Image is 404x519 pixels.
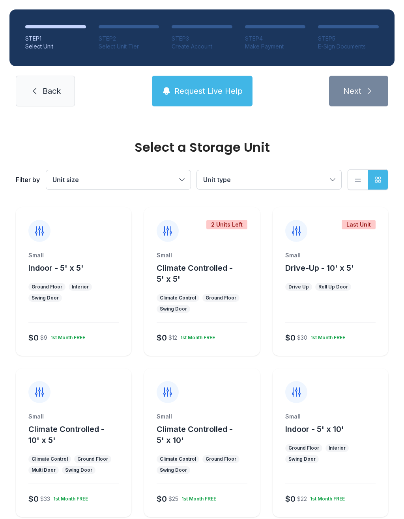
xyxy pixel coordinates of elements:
[99,43,159,50] div: Select Unit Tier
[285,332,296,343] div: $0
[285,263,354,273] span: Drive-Up - 10' x 5'
[32,456,68,462] div: Climate Control
[285,251,376,259] div: Small
[157,332,167,343] div: $0
[43,86,61,97] span: Back
[32,284,62,290] div: Ground Floor
[32,467,56,473] div: Multi Door
[40,334,47,342] div: $9
[172,35,232,43] div: STEP 3
[197,170,341,189] button: Unit type
[168,495,178,503] div: $25
[245,35,306,43] div: STEP 4
[297,334,307,342] div: $30
[157,413,247,420] div: Small
[28,413,119,420] div: Small
[206,456,236,462] div: Ground Floor
[157,424,233,445] span: Climate Controlled - 5' x 10'
[77,456,108,462] div: Ground Floor
[28,332,39,343] div: $0
[99,35,159,43] div: STEP 2
[318,284,348,290] div: Roll Up Door
[307,331,345,341] div: 1st Month FREE
[157,263,233,284] span: Climate Controlled - 5' x 5'
[65,467,92,473] div: Swing Door
[28,263,84,273] span: Indoor - 5' x 5'
[203,176,231,184] span: Unit type
[160,295,196,301] div: Climate Control
[25,43,86,50] div: Select Unit
[157,262,256,285] button: Climate Controlled - 5' x 5'
[28,424,105,445] span: Climate Controlled - 10' x 5'
[285,413,376,420] div: Small
[297,495,307,503] div: $22
[28,251,119,259] div: Small
[206,220,247,229] div: 2 Units Left
[16,175,40,184] div: Filter by
[245,43,306,50] div: Make Payment
[28,262,84,273] button: Indoor - 5' x 5'
[168,334,177,342] div: $12
[343,86,361,97] span: Next
[160,306,187,312] div: Swing Door
[285,493,296,504] div: $0
[25,35,86,43] div: STEP 1
[160,456,196,462] div: Climate Control
[40,495,50,503] div: $33
[285,262,354,273] button: Drive-Up - 10' x 5'
[46,170,191,189] button: Unit size
[177,331,215,341] div: 1st Month FREE
[172,43,232,50] div: Create Account
[307,493,345,502] div: 1st Month FREE
[288,284,309,290] div: Drive Up
[50,493,88,502] div: 1st Month FREE
[16,141,388,154] div: Select a Storage Unit
[160,467,187,473] div: Swing Door
[28,493,39,504] div: $0
[72,284,89,290] div: Interior
[288,445,319,451] div: Ground Floor
[157,493,167,504] div: $0
[318,35,379,43] div: STEP 5
[285,424,344,434] span: Indoor - 5' x 10'
[28,424,128,446] button: Climate Controlled - 10' x 5'
[157,424,256,446] button: Climate Controlled - 5' x 10'
[329,445,346,451] div: Interior
[285,424,344,435] button: Indoor - 5' x 10'
[318,43,379,50] div: E-Sign Documents
[206,295,236,301] div: Ground Floor
[178,493,216,502] div: 1st Month FREE
[174,86,243,97] span: Request Live Help
[288,456,316,462] div: Swing Door
[47,331,85,341] div: 1st Month FREE
[52,176,79,184] span: Unit size
[32,295,59,301] div: Swing Door
[342,220,376,229] div: Last Unit
[157,251,247,259] div: Small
